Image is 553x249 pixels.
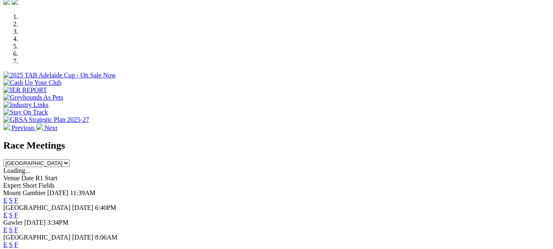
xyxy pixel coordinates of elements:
a: S [9,241,13,248]
a: E [3,197,7,204]
span: [DATE] [47,189,69,196]
span: 8:06AM [95,234,117,241]
img: Greyhounds As Pets [3,94,63,101]
img: chevron-left-pager-white.svg [3,123,10,130]
h2: Race Meetings [3,140,550,151]
img: GRSA Strategic Plan 2025-27 [3,116,89,123]
img: 2025 TAB Adelaide Cup - On Sale Now [3,72,116,79]
a: E [3,241,7,248]
span: Venue [3,175,20,182]
a: Next [36,124,57,131]
span: Fields [38,182,54,189]
span: [DATE] [24,219,46,226]
a: F [14,241,18,248]
img: Stay On Track [3,109,48,116]
span: Date [21,175,34,182]
a: S [9,226,13,233]
span: Short [23,182,37,189]
img: chevron-right-pager-white.svg [36,123,43,130]
span: Previous [12,124,35,131]
a: F [14,226,18,233]
img: IER REPORT [3,86,47,94]
a: F [14,212,18,219]
a: Previous [3,124,36,131]
span: [GEOGRAPHIC_DATA] [3,204,70,211]
a: S [9,212,13,219]
span: Expert [3,182,21,189]
a: S [9,197,13,204]
span: R1 Start [35,175,57,182]
span: [DATE] [72,234,93,241]
span: 3:34PM [47,219,69,226]
span: 6:40PM [95,204,117,211]
span: Gawler [3,219,23,226]
span: Next [44,124,57,131]
img: Cash Up Your Club [3,79,61,86]
span: Loading... [3,167,30,174]
span: [DATE] [72,204,93,211]
a: E [3,226,7,233]
a: E [3,212,7,219]
img: Industry Links [3,101,49,109]
span: [GEOGRAPHIC_DATA] [3,234,70,241]
a: F [14,197,18,204]
span: 11:39AM [70,189,96,196]
span: Mount Gambier [3,189,46,196]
